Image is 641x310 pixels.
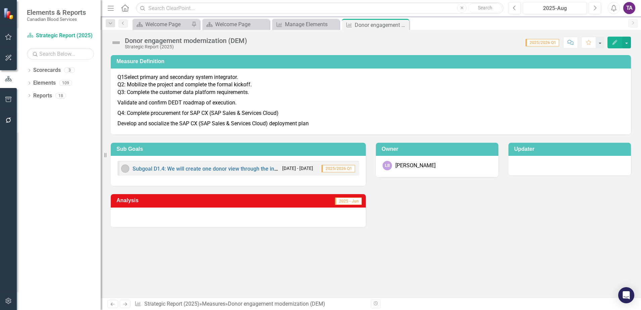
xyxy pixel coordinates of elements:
[27,16,86,22] small: Canadian Blood Services
[618,287,634,303] div: Open Intercom Messenger
[523,2,587,14] button: 2025-Aug
[125,44,247,49] div: Strategic Report (2025)
[322,165,355,172] span: 2025/2026 Q1
[27,8,86,16] span: Elements & Reports
[335,197,362,205] span: 2025 - Jun
[382,146,495,152] h3: Owner
[145,20,190,29] div: Welcome Page
[111,37,121,48] img: Not Defined
[285,20,338,29] div: Manage Elements
[355,21,407,29] div: Donor engagement modernization (DEM)
[135,300,366,308] div: » »
[121,165,129,173] img: No Information
[27,32,94,40] a: Strategic Report (2025)
[274,20,338,29] a: Manage Elements
[204,20,268,29] a: Welcome Page
[383,161,392,170] div: LB
[3,8,15,19] img: ClearPoint Strategy
[395,162,436,170] div: [PERSON_NAME]
[468,3,502,13] button: Search
[514,146,628,152] h3: Updater
[215,20,268,29] div: Welcome Page
[117,119,624,128] p: Develop and socialize the SAP CX (SAP Sales & Services Cloud) deployment plan
[526,39,559,46] span: 2025/2026 Q1
[117,108,624,119] p: Q4: Complete procurement for SAP CX (SAP Sales & Services Cloud)
[116,197,226,204] h3: Analysis
[33,67,61,74] a: Scorecards
[125,37,247,44] div: Donor engagement modernization (DEM)
[133,166,570,172] a: Subgoal D1.4: We will create one donor view through the introduction of technology and related pr...
[282,165,313,172] small: [DATE] - [DATE]
[144,301,199,307] a: Strategic Report (2025)
[116,58,628,64] h3: Measure Definition
[33,79,56,87] a: Elements
[623,2,635,14] button: TA
[525,4,585,12] div: 2025-Aug
[478,5,492,10] span: Search
[64,68,75,73] div: 3
[116,146,362,152] h3: Sub Goals
[136,2,503,14] input: Search ClearPoint...
[55,93,66,98] div: 18
[134,20,190,29] a: Welcome Page
[228,301,325,307] div: Donor engagement modernization (DEM)
[202,301,225,307] a: Measures
[117,98,624,108] p: Validate and confirm DEDT roadmap of execution.
[59,80,72,86] div: 109
[27,48,94,60] input: Search Below...
[117,74,624,98] p: Q1Select primary and secondary system integrator. Q2: Mobilize the project and complete the forma...
[33,92,52,100] a: Reports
